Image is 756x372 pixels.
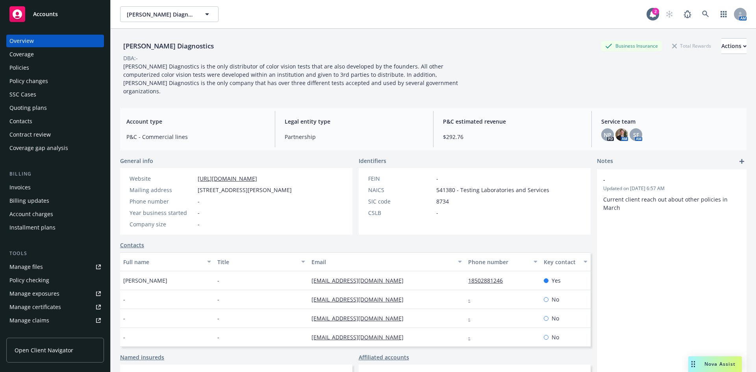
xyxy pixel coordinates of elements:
div: Overview [9,35,34,47]
span: Notes [597,157,613,166]
div: Title [217,258,296,266]
a: 18502881246 [468,277,509,284]
a: Policies [6,61,104,74]
span: General info [120,157,153,165]
div: FEIN [368,174,433,183]
span: NP [604,131,611,139]
a: Report a Bug [680,6,695,22]
div: Full name [123,258,202,266]
span: 541380 - Testing Laboratories and Services [436,186,549,194]
span: - [123,295,125,304]
button: Title [214,252,308,271]
span: Nova Assist [704,361,736,367]
div: Phone number [130,197,195,205]
span: Legal entity type [285,117,424,126]
div: Policy changes [9,75,48,87]
a: Contacts [6,115,104,128]
button: Email [308,252,465,271]
a: [EMAIL_ADDRESS][DOMAIN_NAME] [311,333,410,341]
div: Manage BORs [9,328,46,340]
span: - [123,314,125,322]
div: Manage files [9,261,43,273]
a: Overview [6,35,104,47]
a: Coverage [6,48,104,61]
span: Open Client Navigator [15,346,73,354]
span: Account type [126,117,265,126]
a: Manage BORs [6,328,104,340]
div: CSLB [368,209,433,217]
button: Key contact [541,252,591,271]
div: Contacts [9,115,32,128]
button: Phone number [465,252,540,271]
span: - [198,220,200,228]
span: - [198,197,200,205]
span: 8734 [436,197,449,205]
div: Company size [130,220,195,228]
div: Year business started [130,209,195,217]
span: Service team [601,117,740,126]
div: Billing [6,170,104,178]
div: Manage certificates [9,301,61,313]
a: Manage files [6,261,104,273]
a: [EMAIL_ADDRESS][DOMAIN_NAME] [311,277,410,284]
span: Identifiers [359,157,386,165]
span: - [217,314,219,322]
span: - [436,209,438,217]
span: P&C estimated revenue [443,117,582,126]
div: DBA: - [123,54,138,62]
div: Manage claims [9,314,49,327]
div: Coverage [9,48,34,61]
a: Contract review [6,128,104,141]
a: Affiliated accounts [359,353,409,361]
div: Policy checking [9,274,49,287]
a: Switch app [716,6,732,22]
div: Total Rewards [668,41,715,51]
button: [PERSON_NAME] Diagnostics [120,6,219,22]
a: add [737,157,747,166]
div: Manage exposures [9,287,59,300]
a: Coverage gap analysis [6,142,104,154]
div: Contract review [9,128,51,141]
span: - [198,209,200,217]
span: No [552,333,559,341]
a: Policy checking [6,274,104,287]
a: - [468,315,476,322]
span: - [217,276,219,285]
span: [PERSON_NAME] Diagnostics [127,10,195,19]
a: [URL][DOMAIN_NAME] [198,175,257,182]
a: Named insureds [120,353,164,361]
span: Partnership [285,133,424,141]
a: Accounts [6,3,104,25]
div: Quoting plans [9,102,47,114]
span: - [436,174,438,183]
span: No [552,314,559,322]
span: Yes [552,276,561,285]
button: Actions [721,38,747,54]
a: - [468,333,476,341]
a: SSC Cases [6,88,104,101]
div: Account charges [9,208,53,220]
span: - [123,333,125,341]
div: Actions [721,39,747,54]
img: photo [615,128,628,141]
div: Tools [6,250,104,257]
span: Updated on [DATE] 6:57 AM [603,185,740,192]
div: Phone number [468,258,528,266]
div: 2 [652,7,659,15]
div: [PERSON_NAME] Diagnostics [120,41,217,51]
span: [STREET_ADDRESS][PERSON_NAME] [198,186,292,194]
a: Manage exposures [6,287,104,300]
span: $292.76 [443,133,582,141]
div: SSC Cases [9,88,36,101]
a: - [468,296,476,303]
button: Nova Assist [688,356,742,372]
span: - [217,333,219,341]
a: Manage certificates [6,301,104,313]
a: Quoting plans [6,102,104,114]
div: Policies [9,61,29,74]
div: Installment plans [9,221,56,234]
div: Invoices [9,181,31,194]
button: Full name [120,252,214,271]
div: NAICS [368,186,433,194]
